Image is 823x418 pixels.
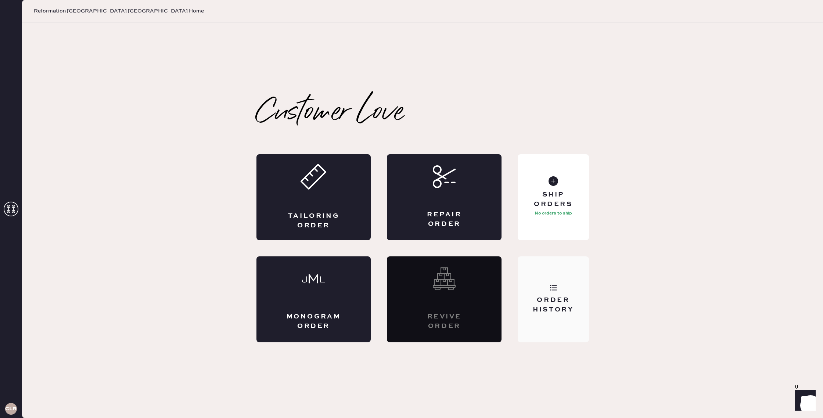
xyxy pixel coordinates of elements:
[788,385,820,417] iframe: Front Chat
[34,7,204,15] span: Reformation [GEOGRAPHIC_DATA] [GEOGRAPHIC_DATA] Home
[524,190,583,209] div: Ship Orders
[286,212,342,230] div: Tailoring Order
[256,98,404,128] h2: Customer Love
[416,312,472,331] div: Revive order
[286,312,342,331] div: Monogram Order
[416,210,472,228] div: Repair Order
[387,256,502,342] div: Interested? Contact us at care@hemster.co
[524,296,583,314] div: Order History
[5,406,17,411] h3: CLR
[535,209,572,218] p: No orders to ship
